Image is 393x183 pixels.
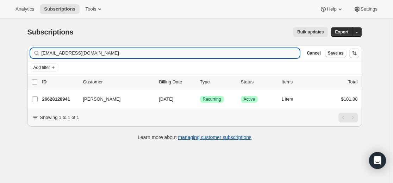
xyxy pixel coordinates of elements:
[282,96,293,102] span: 1 item
[349,4,382,14] button: Settings
[244,96,255,102] span: Active
[297,29,324,35] span: Bulk updates
[42,78,77,86] p: ID
[81,4,107,14] button: Tools
[27,28,74,36] span: Subscriptions
[159,96,174,102] span: [DATE]
[178,134,251,140] a: managing customer subscriptions
[282,78,317,86] div: Items
[30,63,58,72] button: Add filter
[307,50,320,56] span: Cancel
[83,78,154,86] p: Customer
[331,27,353,37] button: Export
[361,6,378,12] span: Settings
[282,94,301,104] button: 1 item
[42,96,77,103] p: 26628128941
[138,134,251,141] p: Learn more about
[335,29,348,35] span: Export
[33,65,50,70] span: Add filter
[349,48,359,58] button: Sort the results
[42,94,358,104] div: 26628128941[PERSON_NAME][DATE]SuccessRecurringSuccessActive1 item$101.88
[200,78,235,86] div: Type
[341,96,358,102] span: $101.88
[11,4,38,14] button: Analytics
[325,49,347,57] button: Save as
[42,78,358,86] div: IDCustomerBilling DateTypeStatusItemsTotal
[304,49,323,57] button: Cancel
[369,152,386,169] div: Open Intercom Messenger
[42,48,300,58] input: Filter subscribers
[241,78,276,86] p: Status
[40,4,80,14] button: Subscriptions
[40,114,79,121] p: Showing 1 to 1 of 1
[338,113,358,122] nav: Pagination
[15,6,34,12] span: Analytics
[44,6,75,12] span: Subscriptions
[328,50,344,56] span: Save as
[316,4,348,14] button: Help
[203,96,221,102] span: Recurring
[293,27,328,37] button: Bulk updates
[83,96,121,103] span: [PERSON_NAME]
[159,78,194,86] p: Billing Date
[85,6,96,12] span: Tools
[79,94,149,105] button: [PERSON_NAME]
[327,6,336,12] span: Help
[348,78,357,86] p: Total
